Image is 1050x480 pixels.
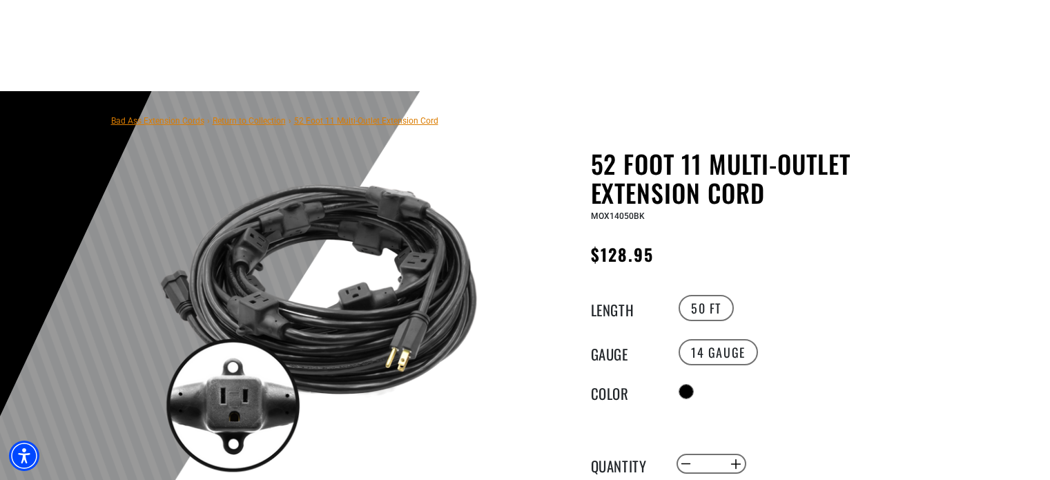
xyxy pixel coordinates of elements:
span: $128.95 [591,242,654,267]
label: Quantity [591,455,660,473]
nav: breadcrumbs [111,112,438,128]
legend: Length [591,299,660,317]
a: Return to Collection [213,116,286,126]
span: › [289,116,291,126]
label: 50 FT [679,295,734,321]
div: Accessibility Menu [9,441,39,471]
span: › [207,116,210,126]
legend: Gauge [591,343,660,361]
label: 14 Gauge [679,339,758,365]
legend: Color [591,383,660,401]
span: MOX14050BK [591,211,645,221]
span: 52 Foot 11 Multi-Outlet Extension Cord [294,116,438,126]
a: Bad Ass Extension Cords [111,116,204,126]
h1: 52 Foot 11 Multi-Outlet Extension Cord [591,149,929,207]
